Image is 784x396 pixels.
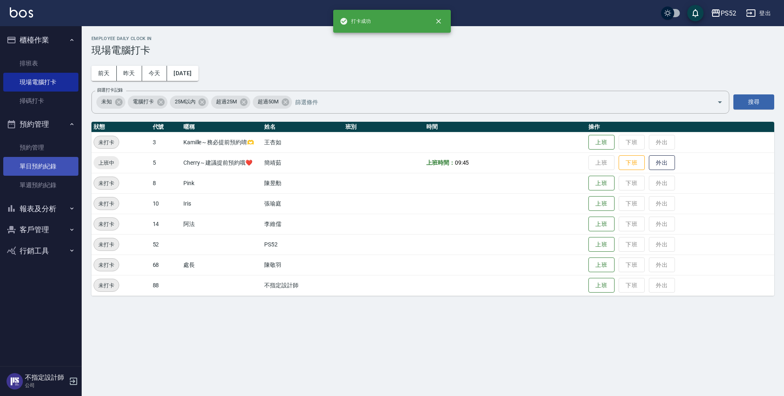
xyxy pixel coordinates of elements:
a: 現場電腦打卡 [3,73,78,92]
td: Kamille～務必提前預約唷🫶 [181,132,262,152]
span: 超過50M [253,98,283,106]
div: 超過25M [211,96,250,109]
span: 未知 [96,98,117,106]
span: 未打卡 [94,240,119,249]
span: 上班中 [94,159,119,167]
button: 前天 [91,66,117,81]
button: 上班 [588,278,615,293]
button: [DATE] [167,66,198,81]
img: Logo [10,7,33,18]
td: 88 [151,275,181,295]
button: Open [713,96,726,109]
a: 掃碼打卡 [3,92,78,110]
button: 預約管理 [3,114,78,135]
span: 09:45 [455,159,469,166]
th: 姓名 [262,122,343,132]
span: 電腦打卡 [128,98,159,106]
span: 25M以內 [170,98,200,106]
span: 未打卡 [94,199,119,208]
button: 上班 [588,196,615,211]
span: 未打卡 [94,179,119,188]
td: 處長 [181,255,262,275]
button: save [687,5,704,21]
th: 班別 [343,122,424,132]
th: 時間 [424,122,586,132]
button: 登出 [743,6,774,21]
button: 報表及分析 [3,198,78,219]
button: 上班 [588,176,615,191]
div: 電腦打卡 [128,96,167,109]
button: 外出 [649,155,675,170]
th: 操作 [586,122,774,132]
button: 上班 [588,217,615,232]
td: 5 [151,152,181,173]
input: 篩選條件 [293,95,703,109]
h3: 現場電腦打卡 [91,45,774,56]
div: 超過50M [253,96,292,109]
h2: Employee Daily Clock In [91,36,774,41]
label: 篩選打卡記錄 [97,87,123,93]
td: 68 [151,255,181,275]
td: 李維儒 [262,214,343,234]
button: 上班 [588,257,615,273]
button: 上班 [588,237,615,252]
button: close [430,12,448,30]
img: Person [7,373,23,389]
p: 公司 [25,382,67,389]
td: Cherry～建議提前預約哦❤️ [181,152,262,173]
td: 8 [151,173,181,193]
td: Pink [181,173,262,193]
div: 未知 [96,96,125,109]
td: 陳敬羽 [262,255,343,275]
button: 上班 [588,135,615,150]
h5: 不指定設計師 [25,374,67,382]
a: 排班表 [3,54,78,73]
td: 52 [151,234,181,255]
td: 3 [151,132,181,152]
th: 暱稱 [181,122,262,132]
span: 打卡成功 [340,17,371,25]
button: PS52 [708,5,739,22]
td: 簡靖茹 [262,152,343,173]
button: 下班 [619,155,645,170]
a: 預約管理 [3,138,78,157]
b: 上班時間： [426,159,455,166]
td: 王杏如 [262,132,343,152]
td: 阿法 [181,214,262,234]
button: 櫃檯作業 [3,29,78,51]
th: 狀態 [91,122,151,132]
span: 未打卡 [94,220,119,228]
div: PS52 [721,8,736,18]
td: 陳昱勳 [262,173,343,193]
td: PS52 [262,234,343,255]
button: 客戶管理 [3,219,78,240]
td: Iris [181,193,262,214]
td: 14 [151,214,181,234]
button: 昨天 [117,66,142,81]
button: 今天 [142,66,167,81]
th: 代號 [151,122,181,132]
span: 超過25M [211,98,242,106]
span: 未打卡 [94,281,119,290]
button: 行銷工具 [3,240,78,262]
span: 未打卡 [94,138,119,147]
td: 10 [151,193,181,214]
a: 單日預約紀錄 [3,157,78,176]
span: 未打卡 [94,261,119,269]
td: 張瑜庭 [262,193,343,214]
div: 25M以內 [170,96,209,109]
button: 搜尋 [733,94,774,110]
a: 單週預約紀錄 [3,176,78,195]
td: 不指定設計師 [262,275,343,295]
